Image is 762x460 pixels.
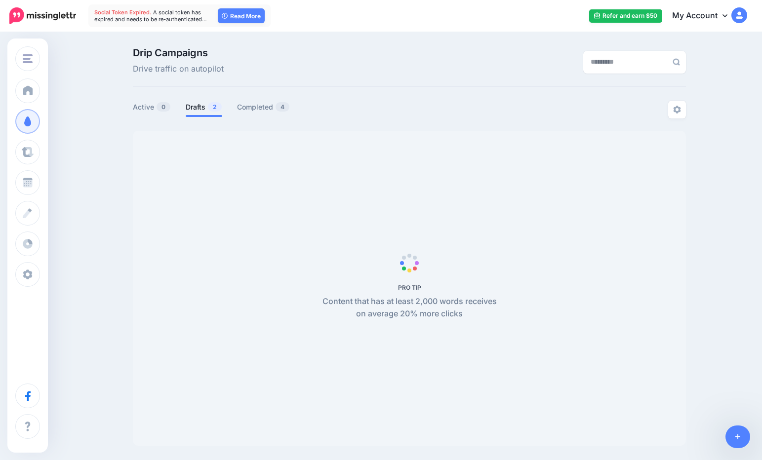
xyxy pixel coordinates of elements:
a: Active0 [133,101,171,113]
span: 2 [208,102,222,112]
span: Drive traffic on autopilot [133,63,224,76]
img: search-grey-6.png [673,58,680,66]
span: A social token has expired and needs to be re-authenticated… [94,9,207,23]
span: Drip Campaigns [133,48,224,58]
img: Missinglettr [9,7,76,24]
img: menu.png [23,54,33,63]
span: 4 [276,102,289,112]
a: Read More [218,8,265,23]
p: Content that has at least 2,000 words receives on average 20% more clicks [317,295,502,321]
span: 0 [157,102,170,112]
a: Drafts2 [186,101,222,113]
span: Social Token Expired. [94,9,152,16]
img: settings-grey.png [673,106,681,114]
h5: PRO TIP [317,284,502,291]
a: Refer and earn $50 [589,9,662,23]
a: My Account [662,4,747,28]
a: Completed4 [237,101,290,113]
